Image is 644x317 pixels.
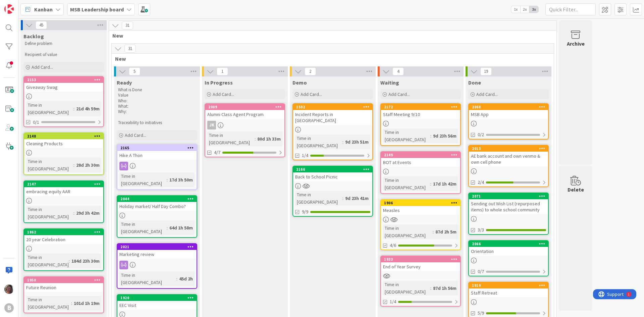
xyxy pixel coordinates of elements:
[74,161,101,169] div: 28d 2h 30m
[24,181,103,187] div: 2147
[69,257,70,265] span: :
[118,104,196,109] p: What:
[472,283,548,288] div: 1919
[469,282,548,297] div: 1919Staff Retreat
[205,79,233,86] span: In Progress
[568,186,584,194] div: Delete
[70,6,124,13] b: MSB Leadership board
[293,166,372,181] div: 2166Back to School Picnic
[381,200,460,215] div: 1906Measles
[383,128,430,143] div: Time in [GEOGRAPHIC_DATA]
[384,105,460,109] div: 2172
[24,139,103,148] div: Cleaning Products
[73,209,74,217] span: :
[25,52,103,57] p: Recipient of value
[207,121,216,129] div: JK
[383,224,433,239] div: Time in [GEOGRAPHIC_DATA]
[118,120,196,125] p: Traceability to initiatives
[468,193,549,235] a: 2071Sending out Wish List (repurposed items) to whole school community3/3
[205,103,285,157] a: 2009Alumni Class Agent ProgramJKTime in [GEOGRAPHIC_DATA]:80d 1h 33m4/7
[120,296,197,300] div: 1920
[469,193,548,199] div: 2071
[177,275,195,282] div: 45d 2h
[381,110,460,119] div: Staff Meeting 9/10
[122,21,133,30] span: 31
[33,119,39,126] span: 0/1
[27,182,103,187] div: 2147
[24,283,103,292] div: Future Reunion
[24,277,103,283] div: 1950
[390,242,396,249] span: 4/6
[342,195,343,202] span: :
[469,247,548,256] div: Orientation
[118,109,196,114] p: Why:
[125,132,146,138] span: Add Card...
[302,152,308,159] span: 1/4
[119,172,167,187] div: Time in [GEOGRAPHIC_DATA]
[117,244,197,250] div: 2021
[117,145,197,151] div: 2165
[129,67,140,75] span: 5
[118,98,196,104] p: Who:
[545,3,596,15] input: Quick Filter...
[295,191,342,206] div: Time in [GEOGRAPHIC_DATA]
[293,172,372,181] div: Back to School Picnic
[476,91,498,97] span: Add Card...
[381,152,460,158] div: 2149
[117,243,197,289] a: 2021Marketing reviewTime in [GEOGRAPHIC_DATA]:45d 2h
[383,281,430,296] div: Time in [GEOGRAPHIC_DATA]
[4,284,14,294] img: LS
[74,209,101,217] div: 29d 3h 42m
[74,105,101,112] div: 21d 4h 59m
[469,110,548,119] div: MSB App
[469,282,548,288] div: 1919
[26,101,73,116] div: Time in [GEOGRAPHIC_DATA]
[24,83,103,92] div: Giveaway Swag
[469,199,548,214] div: Sending out Wish List (repurposed items) to whole school community
[27,134,103,139] div: 2148
[292,79,307,86] span: Demo
[480,67,492,75] span: 19
[119,220,167,235] div: Time in [GEOGRAPHIC_DATA]
[472,242,548,246] div: 2066
[23,228,104,271] a: 186220 year CelebrationTime in [GEOGRAPHIC_DATA]:184d 23h 30m
[567,40,585,48] div: Archive
[27,230,103,234] div: 1862
[24,277,103,292] div: 1950Future Reunion
[112,32,548,39] span: New
[23,276,104,313] a: 1950Future ReunionTime in [GEOGRAPHIC_DATA]:101d 1h 19m
[167,176,168,183] span: :
[431,284,458,292] div: 87d 1h 56m
[292,166,373,217] a: 2166Back to School PicnicTime in [GEOGRAPHIC_DATA]:9d 23h 41m9/9
[302,208,308,215] span: 9/9
[117,144,197,190] a: 2165Hike A ThonTime in [GEOGRAPHIC_DATA]:17d 3h 50m
[168,176,195,183] div: 17d 3h 50m
[430,284,431,292] span: :
[511,6,520,13] span: 1x
[342,138,343,146] span: :
[343,195,370,202] div: 9d 23h 41m
[205,104,284,119] div: 2009Alumni Class Agent Program
[472,194,548,199] div: 2071
[381,104,460,119] div: 2172Staff Meeting 9/10
[431,180,458,188] div: 17d 1h 42m
[478,310,484,317] span: 5/9
[27,278,103,282] div: 1950
[72,300,101,307] div: 101d 1h 19m
[478,179,484,186] span: 2/4
[120,245,197,249] div: 2021
[469,241,548,256] div: 2066Orientation
[468,79,481,86] span: Done
[469,146,548,166] div: 2013AE bank account and own venmo & own cell phone
[26,158,73,172] div: Time in [GEOGRAPHIC_DATA]
[469,152,548,166] div: AE bank account and own venmo & own cell phone
[24,187,103,196] div: embracing equity AAR
[433,228,434,235] span: :
[24,133,103,148] div: 2148Cleaning Products
[381,256,460,271] div: 1933End of Year Survey
[117,195,197,238] a: 2044Holiday market/ Half Day Combo?Time in [GEOGRAPHIC_DATA]:64d 1h 58m
[305,67,316,75] span: 2
[214,149,220,156] span: 4/7
[24,229,103,235] div: 1862
[4,4,14,14] img: Visit kanbanzone.com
